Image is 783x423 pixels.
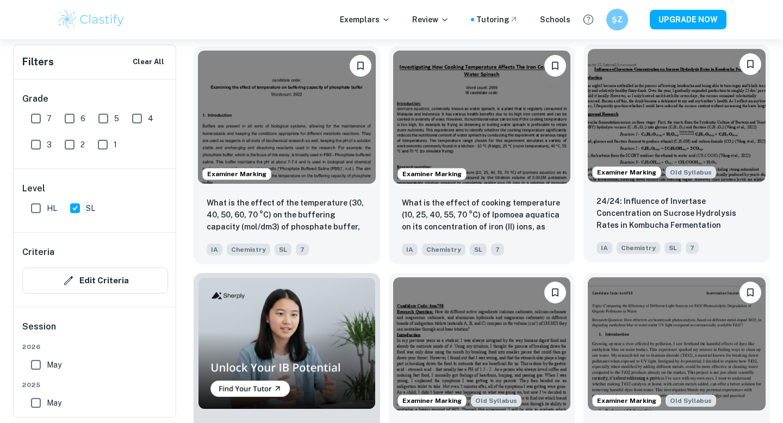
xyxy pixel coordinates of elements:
a: Examiner MarkingBookmarkWhat is the effect of the temperature (30, 40, 50, 60, 70 °C) on the buff... [194,46,380,264]
button: Edit Criteria [22,268,168,294]
span: 7 [47,113,52,125]
div: Starting from the May 2025 session, the Chemistry IA requirements have changed. It's OK to refer ... [471,395,521,407]
p: Review [412,14,449,26]
p: Exemplars [340,14,390,26]
img: Chemistry IA example thumbnail: What is the effect of cooking temperatur [393,51,571,184]
img: Chemistry IA example thumbnail: 24/24: Influence of Invertase Concentrat [588,49,766,182]
div: Starting from the May 2025 session, the Chemistry IA requirements have changed. It's OK to refer ... [666,166,716,178]
span: SL [664,242,681,254]
span: May [47,359,61,371]
span: 7 [686,242,699,254]
span: 6 [80,113,85,125]
span: 4 [148,113,153,125]
p: 24/24: Influence of Invertase Concentration on Sucrose Hydrolysis Rates in Kombucha Fermentation [596,195,757,231]
button: ŞZ [606,9,628,30]
span: Chemistry [422,244,465,256]
a: Schools [540,14,570,26]
span: IA [402,244,418,256]
h6: Level [22,182,168,195]
span: 2025 [22,380,168,390]
span: 2 [80,139,85,151]
img: Clastify logo [57,9,126,30]
button: UPGRADE NOW [650,10,726,29]
h6: ŞZ [611,14,624,26]
h6: Filters [22,54,54,70]
a: Tutoring [476,14,518,26]
span: Examiner Marking [593,396,661,406]
span: 7 [296,244,309,256]
span: IA [207,244,222,256]
span: Chemistry [617,242,660,254]
span: Examiner Marking [398,396,466,406]
button: Bookmark [544,55,566,77]
h6: Criteria [22,246,54,259]
div: Starting from the May 2025 session, the Chemistry IA requirements have changed. It's OK to refer ... [666,395,716,407]
h6: Grade [22,92,168,105]
button: Bookmark [739,282,761,303]
span: 7 [491,244,504,256]
img: Chemistry IA example thumbnail: How effective are homemade photocatalyst [588,277,766,410]
img: Chemistry IA example thumbnail: What is the effect of the temperature (3 [198,51,376,184]
button: Bookmark [544,282,566,303]
span: 5 [114,113,119,125]
button: Bookmark [350,55,371,77]
a: Examiner MarkingBookmarkWhat is the effect of cooking temperature (10, 25, 40, 55, 70 °C) of Ipom... [389,46,575,264]
span: Examiner Marking [203,169,271,179]
span: Old Syllabus [471,395,521,407]
span: IA [596,242,612,254]
span: Examiner Marking [398,169,466,179]
button: Clear All [130,54,167,70]
button: Help and Feedback [579,10,598,29]
img: Chemistry IA example thumbnail: How do different active ingredients (cal [393,277,571,410]
span: 3 [47,139,52,151]
span: SL [86,202,95,214]
span: Old Syllabus [666,166,716,178]
span: Old Syllabus [666,395,716,407]
p: What is the effect of the temperature (30, 40, 50, 60, 70 °C) on the buffering capacity (mol/dm3)... [207,197,367,234]
span: May [47,397,61,409]
span: HL [47,202,57,214]
h6: Session [22,320,168,342]
span: 2026 [22,342,168,352]
span: Examiner Marking [593,167,661,177]
span: Chemistry [227,244,270,256]
span: 1 [114,139,117,151]
span: SL [470,244,487,256]
a: Examiner MarkingStarting from the May 2025 session, the Chemistry IA requirements have changed. I... [583,46,770,264]
p: What is the effect of cooking temperature (10, 25, 40, 55, 70 °C) of Ipomoea aquatica on its conc... [402,197,562,234]
button: Bookmark [739,53,761,75]
img: Thumbnail [198,277,376,409]
span: SL [275,244,291,256]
